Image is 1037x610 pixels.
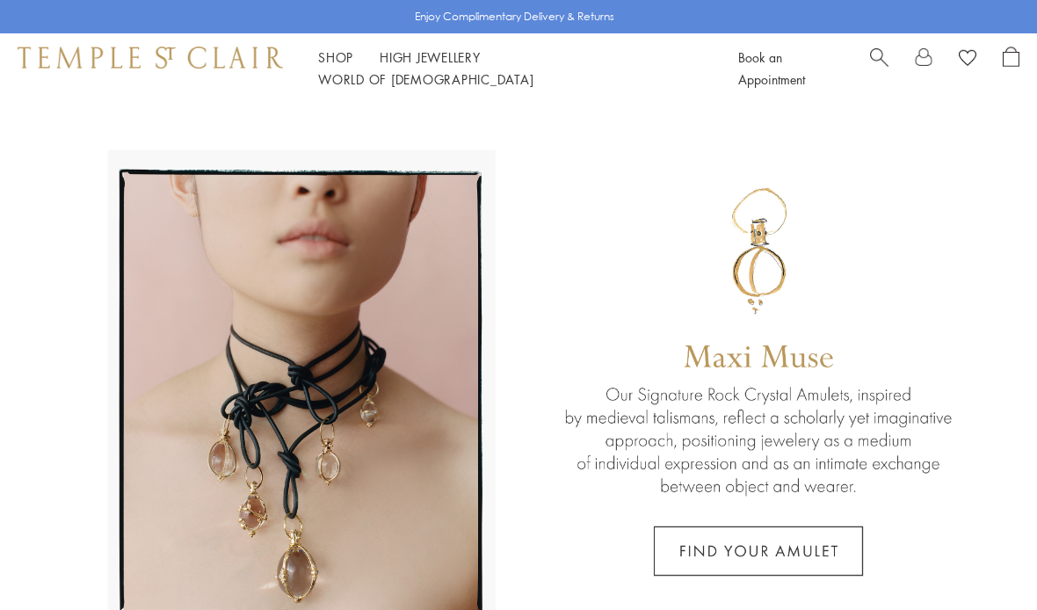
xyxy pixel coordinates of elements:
nav: Main navigation [318,47,699,91]
a: High JewelleryHigh Jewellery [380,48,481,66]
a: Book an Appointment [738,48,805,88]
a: ShopShop [318,48,353,66]
a: World of [DEMOGRAPHIC_DATA]World of [DEMOGRAPHIC_DATA] [318,70,533,88]
iframe: Gorgias live chat messenger [949,527,1019,592]
a: Search [870,47,888,91]
p: Enjoy Complimentary Delivery & Returns [415,8,614,25]
a: Open Shopping Bag [1003,47,1019,91]
a: View Wishlist [959,47,976,73]
img: Temple St. Clair [18,47,283,68]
